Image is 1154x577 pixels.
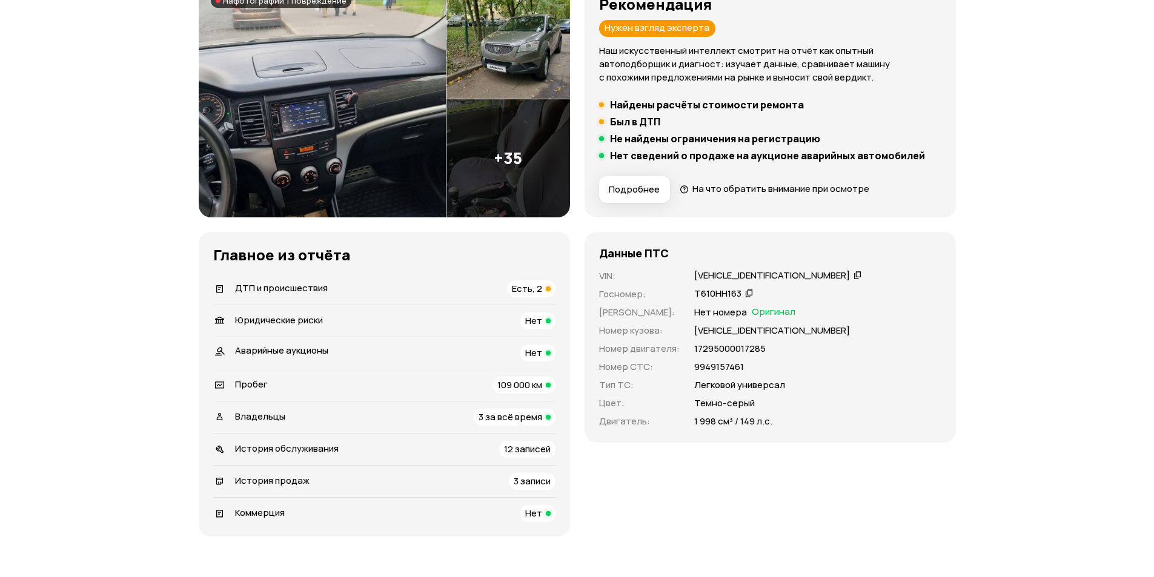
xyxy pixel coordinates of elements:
h5: Найдены расчёты стоимости ремонта [610,99,804,111]
h4: Данные ПТС [599,246,669,260]
span: 12 записей [504,443,551,455]
span: Нет [525,507,542,519]
div: Т610НН163 [694,288,741,300]
p: Цвет : [599,397,680,410]
p: Тип ТС : [599,378,680,392]
span: Коммерция [235,506,285,519]
p: [PERSON_NAME] : [599,306,680,319]
span: Оригинал [752,306,795,319]
p: Двигатель : [599,415,680,428]
h5: Нет сведений о продаже на аукционе аварийных автомобилей [610,150,925,162]
div: [VEHICLE_IDENTIFICATION_NUMBER] [694,269,850,282]
span: История обслуживания [235,442,339,455]
span: 3 за всё время [479,410,542,423]
h5: Не найдены ограничения на регистрацию [610,133,820,145]
p: Нет номера [694,306,747,319]
p: Номер кузова : [599,324,680,337]
p: Номер СТС : [599,360,680,374]
span: Юридические риски [235,314,323,326]
span: Нет [525,346,542,359]
span: Есть, 2 [512,282,542,295]
p: VIN : [599,269,680,283]
span: ДТП и происшествия [235,282,328,294]
span: На что обратить внимание при осмотре [692,182,869,195]
span: Владельцы [235,410,285,423]
p: Легковой универсал [694,378,785,392]
p: Номер двигателя : [599,342,680,355]
span: 109 000 км [497,378,542,391]
h5: Был в ДТП [610,116,660,128]
span: Нет [525,314,542,327]
p: 9949157461 [694,360,744,374]
span: Аварийные аукционы [235,344,328,357]
span: Подробнее [609,183,660,196]
span: 3 записи [514,475,551,487]
p: 1 998 см³ / 149 л.с. [694,415,772,428]
span: Пробег [235,378,268,391]
button: Подробнее [599,176,670,203]
p: Темно-серый [694,397,755,410]
span: История продаж [235,474,310,487]
p: Госномер : [599,288,680,301]
p: Наш искусственный интеллект смотрит на отчёт как опытный автоподборщик и диагност: изучает данные... [599,44,941,84]
p: [VEHICLE_IDENTIFICATION_NUMBER] [694,324,850,337]
h3: Главное из отчёта [213,246,555,263]
p: 17295000017285 [694,342,766,355]
a: На что обратить внимание при осмотре [680,182,870,195]
div: Нужен взгляд эксперта [599,20,715,37]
